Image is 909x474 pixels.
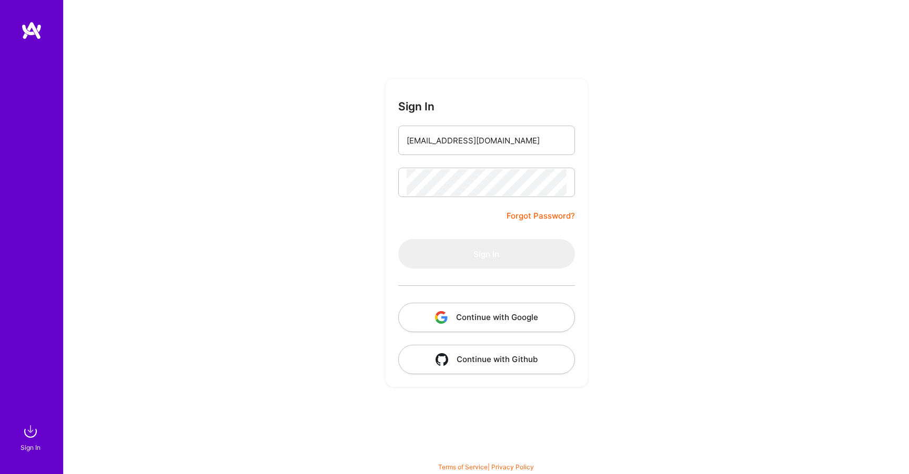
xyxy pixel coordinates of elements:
[507,210,575,222] a: Forgot Password?
[22,421,41,453] a: sign inSign In
[398,239,575,269] button: Sign In
[438,463,534,471] span: |
[407,127,567,154] input: Email...
[63,442,909,469] div: © 2025 ATeams Inc., All rights reserved.
[398,303,575,332] button: Continue with Google
[435,311,448,324] img: icon
[491,463,534,471] a: Privacy Policy
[398,345,575,374] button: Continue with Github
[20,421,41,442] img: sign in
[438,463,488,471] a: Terms of Service
[21,442,41,453] div: Sign In
[398,100,435,113] h3: Sign In
[436,353,448,366] img: icon
[21,21,42,40] img: logo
